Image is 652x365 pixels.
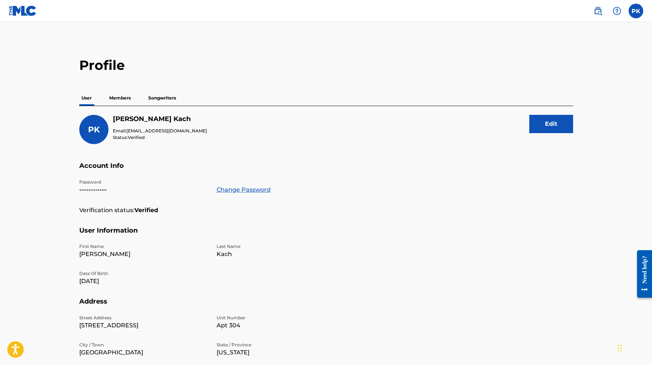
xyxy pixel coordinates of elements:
p: [US_STATE] [217,348,345,357]
strong: Verified [134,206,158,215]
p: Date Of Birth [79,270,208,277]
p: Street Address [79,315,208,321]
p: Songwriters [146,90,178,106]
p: Status: [113,134,207,141]
p: Members [107,90,133,106]
div: User Menu [629,4,643,18]
p: Password [79,179,208,185]
p: Unit Number [217,315,345,321]
span: [EMAIL_ADDRESS][DOMAIN_NAME] [126,128,207,133]
h5: Account Info [79,162,573,179]
iframe: Chat Widget [615,330,652,365]
h5: Peyton Marie Kach [113,115,207,123]
p: ••••••••••••••• [79,185,208,194]
p: [DATE] [79,277,208,286]
iframe: Resource Center [632,245,652,304]
button: Edit [529,115,573,133]
p: City / Town [79,342,208,348]
span: PK [88,125,100,135]
p: First Name [79,243,208,250]
p: Apt 304 [217,321,345,330]
p: [STREET_ADDRESS] [79,321,208,330]
img: search [594,7,602,15]
span: Verified [128,135,145,140]
img: help [613,7,621,15]
div: Help [610,4,624,18]
p: Verification status: [79,206,134,215]
h2: Profile [79,57,573,74]
p: User [79,90,94,106]
div: Drag [618,337,622,359]
a: Change Password [217,185,271,194]
p: State / Province [217,342,345,348]
img: MLC Logo [9,5,37,16]
h5: Address [79,297,573,315]
p: Email: [113,128,207,134]
a: Public Search [591,4,605,18]
p: Kach [217,250,345,259]
p: Last Name [217,243,345,250]
p: [GEOGRAPHIC_DATA] [79,348,208,357]
h5: User Information [79,226,573,244]
p: [PERSON_NAME] [79,250,208,259]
